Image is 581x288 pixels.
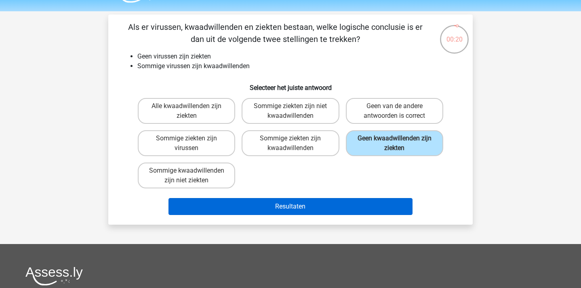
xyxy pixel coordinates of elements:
button: Resultaten [168,198,413,215]
label: Geen kwaadwillenden zijn ziekten [346,130,443,156]
label: Sommige ziekten zijn niet kwaadwillenden [242,98,339,124]
label: Sommige ziekten zijn kwaadwillenden [242,130,339,156]
label: Sommige ziekten zijn virussen [138,130,235,156]
p: Als er virussen, kwaadwillenden en ziekten bestaan, welke logische conclusie is er dan uit de vol... [121,21,429,45]
li: Sommige virussen zijn kwaadwillenden [137,61,460,71]
label: Alle kwaadwillenden zijn ziekten [138,98,235,124]
label: Sommige kwaadwillenden zijn niet ziekten [138,163,235,188]
label: Geen van de andere antwoorden is correct [346,98,443,124]
img: Assessly logo [25,267,83,286]
h6: Selecteer het juiste antwoord [121,77,460,92]
li: Geen virussen zijn ziekten [137,52,460,61]
div: 00:20 [439,24,469,44]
